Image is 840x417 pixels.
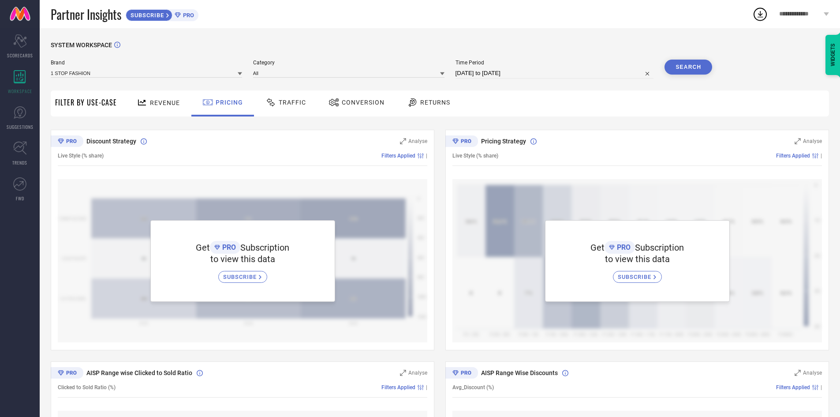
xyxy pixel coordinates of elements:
[618,274,653,280] span: SUBSCRIBE
[803,138,822,144] span: Analyse
[216,99,243,106] span: Pricing
[253,60,444,66] span: Category
[7,124,34,130] span: SUGGESTIONS
[240,242,289,253] span: Subscription
[58,384,116,391] span: Clicked to Sold Ratio (%)
[481,138,526,145] span: Pricing Strategy
[776,384,810,391] span: Filters Applied
[615,243,631,252] span: PRO
[452,384,494,391] span: Avg_Discount (%)
[455,60,654,66] span: Time Period
[613,264,662,283] a: SUBSCRIBE
[803,370,822,376] span: Analyse
[426,384,427,391] span: |
[16,195,24,202] span: FWD
[126,12,166,19] span: SUBSCRIBE
[86,138,136,145] span: Discount Strategy
[400,370,406,376] svg: Zoom
[590,242,605,253] span: Get
[196,242,210,253] span: Get
[445,135,478,149] div: Premium
[51,135,83,149] div: Premium
[408,370,427,376] span: Analyse
[605,254,670,264] span: to view this data
[776,153,810,159] span: Filters Applied
[400,138,406,144] svg: Zoom
[58,153,104,159] span: Live Style (% share)
[455,68,654,79] input: Select time period
[51,60,242,66] span: Brand
[55,97,117,108] span: Filter By Use-Case
[223,274,259,280] span: SUBSCRIBE
[452,153,498,159] span: Live Style (% share)
[821,384,822,391] span: |
[795,138,801,144] svg: Zoom
[51,5,121,23] span: Partner Insights
[420,99,450,106] span: Returns
[279,99,306,106] span: Traffic
[210,254,275,264] span: to view this data
[381,384,415,391] span: Filters Applied
[51,41,112,49] span: SYSTEM WORKSPACE
[8,88,32,94] span: WORKSPACE
[408,138,427,144] span: Analyse
[51,367,83,380] div: Premium
[12,159,27,166] span: TRENDS
[795,370,801,376] svg: Zoom
[381,153,415,159] span: Filters Applied
[181,12,194,19] span: PRO
[218,264,267,283] a: SUBSCRIBE
[342,99,385,106] span: Conversion
[445,367,478,380] div: Premium
[220,243,236,252] span: PRO
[126,7,198,21] a: SUBSCRIBEPRO
[481,369,558,376] span: AISP Range Wise Discounts
[821,153,822,159] span: |
[150,99,180,106] span: Revenue
[635,242,684,253] span: Subscription
[665,60,712,75] button: Search
[86,369,192,376] span: AISP Range wise Clicked to Sold Ratio
[7,52,33,59] span: SCORECARDS
[752,6,768,22] div: Open download list
[426,153,427,159] span: |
